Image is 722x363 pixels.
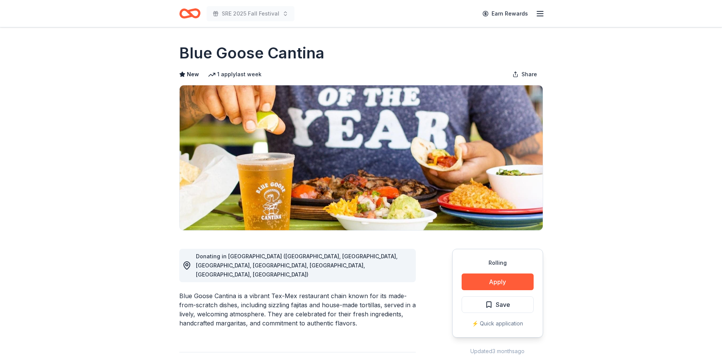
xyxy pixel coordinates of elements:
[222,9,279,18] span: SRE 2025 Fall Festival
[462,258,534,267] div: Rolling
[452,347,543,356] div: Updated 3 months ago
[462,273,534,290] button: Apply
[522,70,537,79] span: Share
[196,253,398,278] span: Donating in [GEOGRAPHIC_DATA] ([GEOGRAPHIC_DATA], [GEOGRAPHIC_DATA], [GEOGRAPHIC_DATA], [GEOGRAPH...
[179,291,416,328] div: Blue Goose Cantina is a vibrant Tex-Mex restaurant chain known for its made-from-scratch dishes, ...
[478,7,532,20] a: Earn Rewards
[180,85,543,230] img: Image for Blue Goose Cantina
[179,5,200,22] a: Home
[207,6,294,21] button: SRE 2025 Fall Festival
[506,67,543,82] button: Share
[462,296,534,313] button: Save
[179,42,324,64] h1: Blue Goose Cantina
[496,300,510,310] span: Save
[208,70,262,79] div: 1 apply last week
[462,319,534,328] div: ⚡️ Quick application
[187,70,199,79] span: New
